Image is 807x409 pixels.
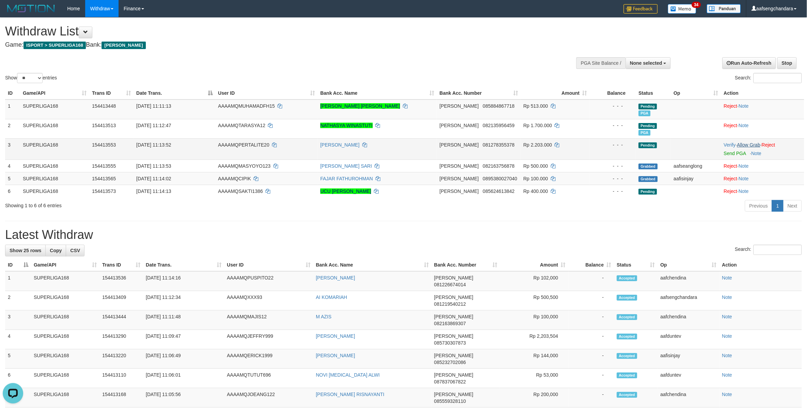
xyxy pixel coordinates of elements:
[100,330,143,349] td: 154413290
[626,57,671,69] button: None selected
[20,160,89,172] td: SUPERLIGA168
[215,87,318,100] th: User ID: activate to sort column ascending
[722,353,732,358] a: Note
[5,138,20,160] td: 3
[31,330,100,349] td: SUPERLIGA168
[10,248,41,253] span: Show 25 rows
[92,103,116,109] span: 154413448
[783,200,802,212] a: Next
[440,123,479,128] span: [PERSON_NAME]
[721,160,804,172] td: ·
[617,334,637,339] span: Accepted
[5,87,20,100] th: ID
[617,295,637,301] span: Accepted
[722,314,732,319] a: Note
[500,310,568,330] td: Rp 100,000
[5,100,20,119] td: 1
[617,373,637,378] span: Accepted
[92,123,116,128] span: 154413513
[722,372,732,378] a: Note
[143,271,224,291] td: [DATE] 11:14:16
[576,57,625,69] div: PGA Site Balance /
[45,245,66,256] a: Copy
[722,275,732,281] a: Note
[521,87,590,100] th: Amount: activate to sort column ascending
[568,369,614,388] td: -
[316,372,380,378] a: NOVI [MEDICAL_DATA] ALWI
[5,185,20,197] td: 6
[320,142,360,148] a: [PERSON_NAME]
[722,392,732,397] a: Note
[722,294,732,300] a: Note
[316,333,355,339] a: [PERSON_NAME]
[739,123,749,128] a: Note
[568,259,614,271] th: Balance: activate to sort column ascending
[224,369,313,388] td: AAAAMQTUTUT696
[721,100,804,119] td: ·
[737,142,762,148] span: ·
[658,259,719,271] th: Op: activate to sort column ascending
[735,73,802,83] label: Search:
[739,163,749,169] a: Note
[434,392,473,397] span: [PERSON_NAME]
[639,176,658,182] span: Grabbed
[721,119,804,138] td: ·
[92,188,116,194] span: 154413573
[568,310,614,330] td: -
[143,291,224,310] td: [DATE] 11:12:34
[614,259,658,271] th: Status: activate to sort column ascending
[143,349,224,369] td: [DATE] 11:06:49
[568,291,614,310] td: -
[636,87,671,100] th: Status
[639,189,657,195] span: Pending
[523,163,548,169] span: Rp 500.000
[100,291,143,310] td: 154413409
[218,123,265,128] span: AAAAMQTARASYA12
[70,248,80,253] span: CSV
[434,360,466,365] span: Copy 085232702086 to clipboard
[617,353,637,359] span: Accepted
[745,200,772,212] a: Previous
[722,333,732,339] a: Note
[500,369,568,388] td: Rp 53,000
[5,259,31,271] th: ID: activate to sort column descending
[100,259,143,271] th: Trans ID: activate to sort column ascending
[134,87,215,100] th: Date Trans.: activate to sort column descending
[617,392,637,398] span: Accepted
[320,103,400,109] a: [PERSON_NAME] [PERSON_NAME]
[668,4,697,14] img: Button%20Memo.svg
[639,110,651,116] span: Marked by aafsengchandara
[724,123,737,128] a: Reject
[639,164,658,169] span: Grabbed
[724,188,737,194] a: Reject
[3,3,23,23] button: Open LiveChat chat widget
[218,176,251,181] span: AAAAMQCIPIK
[692,2,701,8] span: 34
[639,142,657,148] span: Pending
[31,291,100,310] td: SUPERLIGA168
[483,123,515,128] span: Copy 082135956459 to clipboard
[707,4,741,13] img: panduan.png
[434,340,466,346] span: Copy 085730307873 to clipboard
[500,259,568,271] th: Amount: activate to sort column ascending
[320,163,372,169] a: [PERSON_NAME] SARI
[5,199,331,209] div: Showing 1 to 6 of 6 entries
[671,160,721,172] td: aafseanglong
[762,142,775,148] a: Reject
[739,103,749,109] a: Note
[5,310,31,330] td: 3
[20,100,89,119] td: SUPERLIGA168
[31,310,100,330] td: SUPERLIGA168
[440,163,479,169] span: [PERSON_NAME]
[320,176,373,181] a: FAJAR FATHUROHMAN
[136,103,171,109] span: [DATE] 11:11:13
[20,119,89,138] td: SUPERLIGA168
[224,259,313,271] th: User ID: activate to sort column ascending
[500,388,568,408] td: Rp 200,000
[721,185,804,197] td: ·
[31,369,100,388] td: SUPERLIGA168
[66,245,85,256] a: CSV
[313,259,431,271] th: Bank Acc. Name: activate to sort column ascending
[5,119,20,138] td: 2
[224,330,313,349] td: AAAAMQJEFFRY999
